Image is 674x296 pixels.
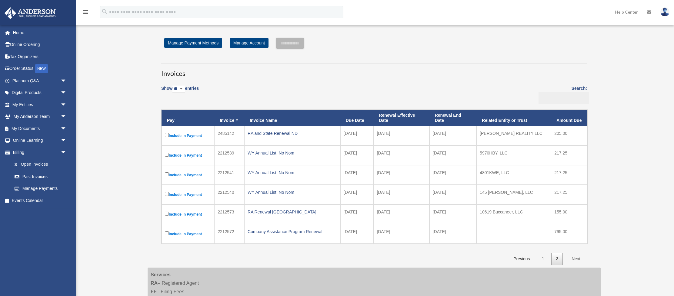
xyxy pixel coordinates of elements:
[248,208,337,216] div: RA Renewal [GEOGRAPHIC_DATA]
[340,110,374,126] th: Due Date: activate to sort column ascending
[165,210,211,218] label: Include in Payment
[248,227,337,236] div: Company Assistance Program Renewal
[214,126,244,145] td: 2485142
[214,165,244,185] td: 2212541
[172,86,185,93] select: Showentries
[165,192,169,196] input: Include in Payment
[61,99,73,111] span: arrow_drop_down
[476,204,551,224] td: 10619 Buccaneer, LLC
[8,183,73,195] a: Manage Payments
[3,7,58,19] img: Anderson Advisors Platinum Portal
[8,171,73,183] a: Past Invoices
[373,126,429,145] td: [DATE]
[373,185,429,204] td: [DATE]
[18,161,21,168] span: $
[476,165,551,185] td: 4801KWE, LLC
[165,231,169,235] input: Include in Payment
[161,85,199,99] label: Show entries
[230,38,269,48] a: Manage Account
[165,153,169,157] input: Include in Payment
[248,149,337,157] div: WY Annual List, No Nom
[248,129,337,138] div: RA and State Renewal ND
[61,122,73,135] span: arrow_drop_down
[4,75,76,87] a: Platinum Q&Aarrow_drop_down
[165,133,169,137] input: Include in Payment
[165,212,169,216] input: Include in Payment
[536,85,587,103] label: Search:
[61,135,73,147] span: arrow_drop_down
[340,145,374,165] td: [DATE]
[35,64,48,73] div: NEW
[161,63,587,78] h3: Invoices
[476,145,551,165] td: 5970HBY, LLC
[165,171,211,179] label: Include in Payment
[165,132,211,139] label: Include in Payment
[476,110,551,126] th: Related Entity or Trust: activate to sort column ascending
[551,165,587,185] td: 217.25
[61,87,73,99] span: arrow_drop_down
[476,126,551,145] td: [PERSON_NAME] REALITY LLC
[373,110,429,126] th: Renewal Effective Date: activate to sort column ascending
[429,126,476,145] td: [DATE]
[61,111,73,123] span: arrow_drop_down
[151,272,171,277] strong: Services
[4,39,76,51] a: Online Ordering
[429,145,476,165] td: [DATE]
[4,146,73,158] a: Billingarrow_drop_down
[373,204,429,224] td: [DATE]
[248,168,337,177] div: WY Annual List, No Nom
[4,111,76,123] a: My Anderson Teamarrow_drop_down
[162,110,214,126] th: Pay: activate to sort column descending
[165,151,211,159] label: Include in Payment
[214,224,244,244] td: 2212572
[551,126,587,145] td: 205.00
[61,75,73,87] span: arrow_drop_down
[244,110,340,126] th: Invoice Name: activate to sort column ascending
[429,224,476,244] td: [DATE]
[660,8,669,16] img: User Pic
[340,224,374,244] td: [DATE]
[165,191,211,198] label: Include in Payment
[551,185,587,204] td: 217.25
[82,11,89,16] a: menu
[373,165,429,185] td: [DATE]
[551,253,563,265] a: 2
[214,145,244,165] td: 2212539
[101,8,108,15] i: search
[429,165,476,185] td: [DATE]
[551,204,587,224] td: 155.00
[551,224,587,244] td: 795.00
[373,145,429,165] td: [DATE]
[4,122,76,135] a: My Documentsarrow_drop_down
[214,185,244,204] td: 2212540
[4,87,76,99] a: Digital Productsarrow_drop_down
[429,110,476,126] th: Renewal End Date: activate to sort column ascending
[214,204,244,224] td: 2212573
[567,253,585,265] a: Next
[4,99,76,111] a: My Entitiesarrow_drop_down
[82,8,89,16] i: menu
[4,50,76,63] a: Tax Organizers
[164,38,222,48] a: Manage Payment Methods
[165,172,169,176] input: Include in Payment
[537,253,549,265] a: 1
[551,145,587,165] td: 217.25
[340,204,374,224] td: [DATE]
[4,63,76,75] a: Order StatusNEW
[340,126,374,145] td: [DATE]
[151,281,158,286] strong: RA
[476,185,551,204] td: 145 [PERSON_NAME], LLC
[340,165,374,185] td: [DATE]
[429,204,476,224] td: [DATE]
[539,92,589,103] input: Search:
[214,110,244,126] th: Invoice #: activate to sort column ascending
[8,158,70,171] a: $Open Invoices
[509,253,534,265] a: Previous
[373,224,429,244] td: [DATE]
[4,194,76,207] a: Events Calendar
[4,27,76,39] a: Home
[165,230,211,238] label: Include in Payment
[340,185,374,204] td: [DATE]
[61,146,73,159] span: arrow_drop_down
[248,188,337,197] div: WY Annual List, No Nom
